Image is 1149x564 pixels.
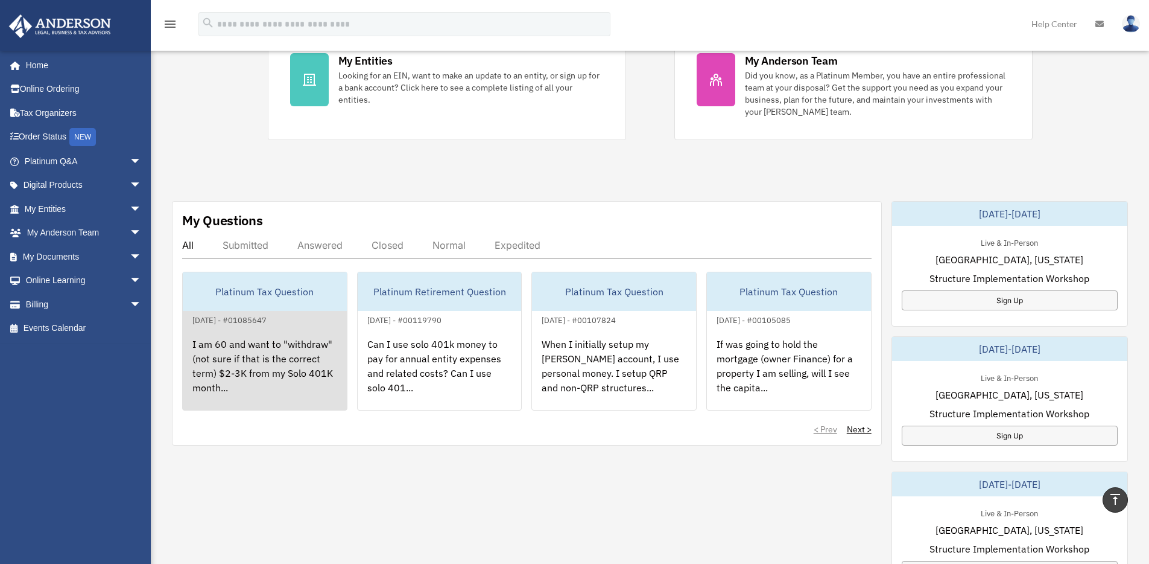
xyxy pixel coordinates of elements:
[358,272,522,311] div: Platinum Retirement Question
[130,149,154,174] span: arrow_drop_down
[69,128,96,146] div: NEW
[130,197,154,222] span: arrow_drop_down
[8,53,154,77] a: Home
[183,313,276,325] div: [DATE] - #01085647
[358,313,451,325] div: [DATE] - #00119790
[8,245,160,269] a: My Documentsarrow_drop_down
[8,77,160,101] a: Online Ordering
[935,388,1083,402] span: [GEOGRAPHIC_DATA], [US_STATE]
[892,337,1127,361] div: [DATE]-[DATE]
[706,272,872,411] a: Platinum Tax Question[DATE] - #00105085If was going to hold the mortgage (owner Finance) for a pr...
[8,149,160,173] a: Platinum Q&Aarrow_drop_down
[929,542,1089,556] span: Structure Implementation Workshop
[432,239,466,251] div: Normal
[338,53,393,68] div: My Entities
[1108,492,1122,507] i: vertical_align_top
[5,14,115,38] img: Anderson Advisors Platinum Portal
[130,245,154,269] span: arrow_drop_down
[183,327,347,421] div: I am 60 and want to "withdraw" (not sure if that is the correct term) $2-3K from my Solo 401K mon...
[971,371,1048,383] div: Live & In-Person
[531,272,697,411] a: Platinum Tax Question[DATE] - #00107824When I initially setup my [PERSON_NAME] account, I use per...
[532,313,625,325] div: [DATE] - #00107824
[183,272,347,311] div: Platinum Tax Question
[707,272,871,311] div: Platinum Tax Question
[130,292,154,317] span: arrow_drop_down
[8,316,160,341] a: Events Calendar
[847,423,872,435] a: Next >
[532,272,696,311] div: Platinum Tax Question
[1122,15,1140,33] img: User Pic
[935,523,1083,537] span: [GEOGRAPHIC_DATA], [US_STATE]
[929,271,1089,286] span: Structure Implementation Workshop
[674,31,1033,140] a: My Anderson Team Did you know, as a Platinum Member, you have an entire professional team at your...
[8,292,160,316] a: Billingarrow_drop_down
[130,173,154,198] span: arrow_drop_down
[935,252,1083,267] span: [GEOGRAPHIC_DATA], [US_STATE]
[8,101,160,125] a: Tax Organizers
[223,239,268,251] div: Submitted
[182,211,263,229] div: My Questions
[929,406,1089,421] span: Structure Implementation Workshop
[358,327,522,421] div: Can I use solo 401k money to pay for annual entity expenses and related costs? Can I use solo 401...
[971,506,1048,519] div: Live & In-Person
[495,239,540,251] div: Expedited
[745,53,838,68] div: My Anderson Team
[902,290,1118,310] a: Sign Up
[707,313,800,325] div: [DATE] - #00105085
[8,125,160,150] a: Order StatusNEW
[8,269,160,293] a: Online Learningarrow_drop_down
[892,472,1127,496] div: [DATE]-[DATE]
[372,239,404,251] div: Closed
[8,197,160,221] a: My Entitiesarrow_drop_down
[182,239,194,251] div: All
[532,327,696,421] div: When I initially setup my [PERSON_NAME] account, I use personal money. I setup QRP and non-QRP st...
[182,272,347,411] a: Platinum Tax Question[DATE] - #01085647I am 60 and want to "withdraw" (not sure if that is the co...
[130,221,154,246] span: arrow_drop_down
[338,69,604,106] div: Looking for an EIN, want to make an update to an entity, or sign up for a bank account? Click her...
[201,16,215,30] i: search
[1103,487,1128,513] a: vertical_align_top
[892,202,1127,226] div: [DATE]-[DATE]
[163,17,177,31] i: menu
[357,272,522,411] a: Platinum Retirement Question[DATE] - #00119790Can I use solo 401k money to pay for annual entity ...
[163,21,177,31] a: menu
[130,269,154,293] span: arrow_drop_down
[902,426,1118,446] a: Sign Up
[8,173,160,197] a: Digital Productsarrow_drop_down
[297,239,343,251] div: Answered
[745,69,1010,118] div: Did you know, as a Platinum Member, you have an entire professional team at your disposal? Get th...
[971,236,1048,248] div: Live & In-Person
[707,327,871,421] div: If was going to hold the mortgage (owner Finance) for a property I am selling, will I see the cap...
[8,221,160,245] a: My Anderson Teamarrow_drop_down
[268,31,626,140] a: My Entities Looking for an EIN, want to make an update to an entity, or sign up for a bank accoun...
